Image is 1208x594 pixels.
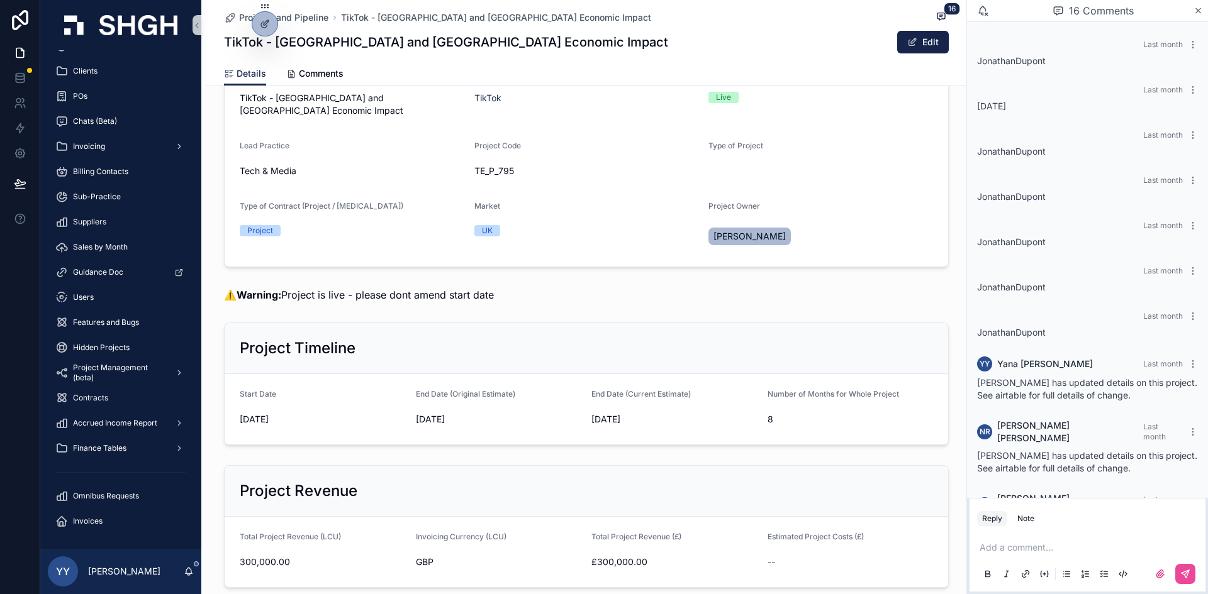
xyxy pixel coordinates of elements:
span: [PERSON_NAME] [PERSON_NAME] [997,419,1143,444]
a: POs [48,85,194,107]
span: Market [474,201,500,211]
span: Project Owner [708,201,760,211]
span: Last month [1143,175,1183,185]
a: Contracts [48,387,194,409]
span: [PERSON_NAME] has updated details on this project. See airtable for full details of change. [977,450,1197,473]
span: [DATE] [416,413,582,426]
span: End Date (Original Estimate) [416,389,515,399]
span: Comments [299,67,344,80]
span: Last month [1143,40,1183,49]
span: ⚠️ Project is live - please dont amend start date [224,289,494,301]
span: Projects and Pipeline [239,11,328,24]
a: Billing Contacts [48,160,194,183]
button: Note [1012,511,1039,526]
span: Details [237,67,266,80]
span: Number of Months for Whole Project [768,389,899,399]
span: Total Project Revenue (LCU) [240,532,341,541]
span: Sales by Month [73,242,128,252]
a: Details [224,62,266,86]
span: Invoices [73,516,103,526]
strong: Warning: [237,289,281,301]
a: Projects and Pipeline [224,11,328,24]
span: YY [980,359,990,369]
span: 16 [944,3,960,15]
span: Last month [1143,311,1183,321]
a: Features and Bugs [48,311,194,334]
h1: TikTok - [GEOGRAPHIC_DATA] and [GEOGRAPHIC_DATA] Economic Impact [224,33,668,51]
span: Estimated Project Costs (£) [768,532,864,541]
span: End Date (Current Estimate) [591,389,691,399]
span: JonathanDupont [977,191,1046,202]
span: Type of Project [708,141,763,150]
a: Clients [48,60,194,82]
span: YY [56,564,70,579]
a: Invoicing [48,135,194,158]
span: Omnibus Requests [73,491,139,501]
span: Last month [1143,359,1183,368]
a: Chats (Beta) [48,110,194,133]
span: JonathanDupont [977,282,1046,292]
span: Clients [73,66,98,76]
span: Hidden Projects [73,343,130,353]
span: Last month [1143,495,1166,514]
span: [PERSON_NAME] [713,230,786,243]
h2: Project Timeline [240,338,355,358]
span: Start Date [240,389,276,399]
span: JonathanDupont [977,327,1046,338]
span: Project Management (beta) [73,363,165,383]
span: Features and Bugs [73,317,139,327]
span: Last month [1143,422,1166,441]
div: Live [716,92,731,103]
span: Sub-Practice [73,192,121,202]
span: POs [73,91,87,101]
a: Invoices [48,510,194,532]
span: £300,000.00 [591,556,758,568]
span: [DATE] [240,413,406,426]
a: TikTok [474,92,501,104]
button: Reply [977,511,1007,526]
span: Project Code [474,141,521,150]
button: 16 [934,10,949,25]
a: TikTok - [GEOGRAPHIC_DATA] and [GEOGRAPHIC_DATA] Economic Impact [341,11,651,24]
span: Last month [1143,130,1183,140]
span: 8 [768,413,934,426]
div: Note [1017,514,1034,524]
div: scrollable content [40,50,201,549]
div: Project [247,225,273,236]
div: UK [482,225,493,236]
span: -- [768,556,775,568]
span: Last month [1143,85,1183,94]
a: Suppliers [48,211,194,233]
a: Users [48,286,194,309]
span: Suppliers [73,217,106,227]
a: Hidden Projects [48,336,194,359]
span: 300,000.00 [240,556,406,568]
span: GBP [416,556,433,568]
a: Finance Tables [48,437,194,459]
a: Accrued Income Report [48,412,194,434]
img: App logo [64,15,177,35]
span: JonathanDupont [977,146,1046,157]
span: [DATE] [977,101,1006,111]
h2: Project Revenue [240,481,357,501]
span: 16 Comments [1069,3,1134,18]
span: Guidance Doc [73,267,123,277]
a: Project Management (beta) [48,361,194,384]
span: Accrued Income Report [73,418,157,428]
span: [DATE] [591,413,758,426]
span: [PERSON_NAME] [PERSON_NAME] [997,492,1143,517]
a: Omnibus Requests [48,485,194,507]
span: Invoicing Currency (LCU) [416,532,506,541]
span: TikTok - [GEOGRAPHIC_DATA] and [GEOGRAPHIC_DATA] Economic Impact [240,92,464,117]
span: Yana [PERSON_NAME] [997,358,1093,370]
span: Tech & Media [240,165,296,177]
span: Users [73,292,94,302]
span: Last month [1143,221,1183,230]
button: Edit [897,31,949,53]
a: Sub-Practice [48,185,194,208]
span: Type of Contract (Project / [MEDICAL_DATA]) [240,201,403,211]
span: Lead Practice [240,141,289,150]
span: Contracts [73,393,108,403]
span: JonathanDupont [977,55,1046,66]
